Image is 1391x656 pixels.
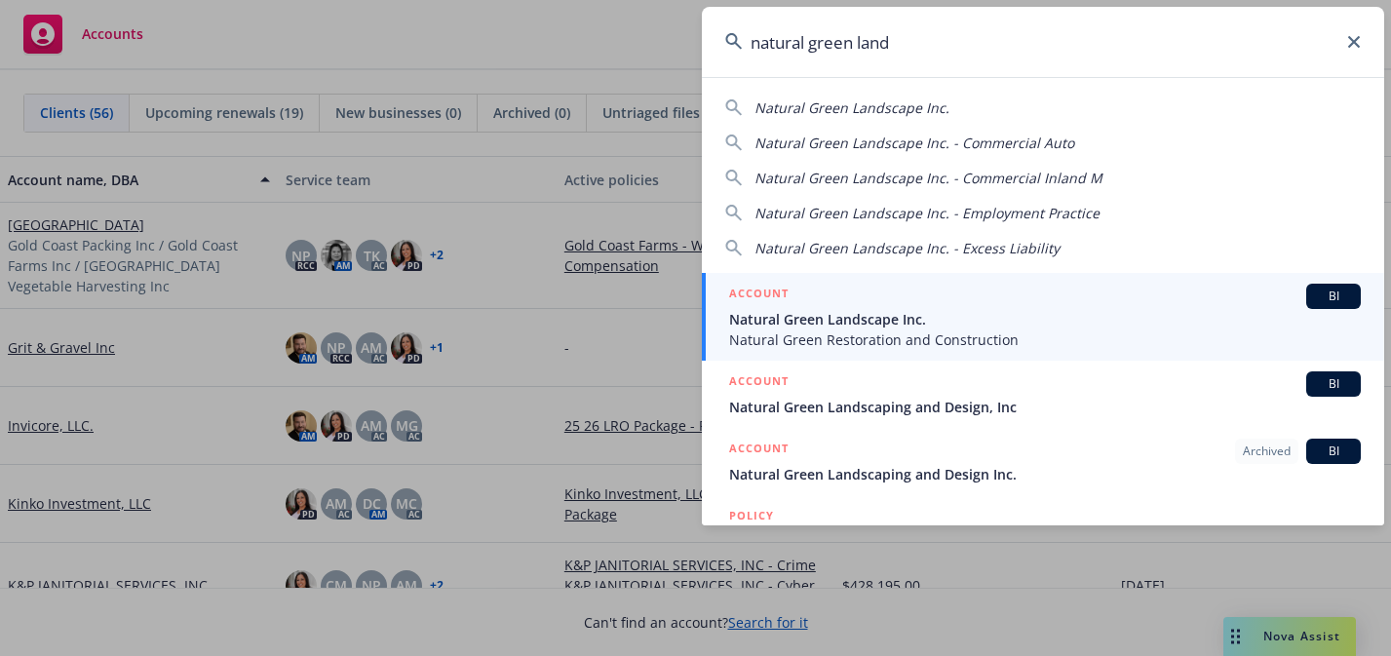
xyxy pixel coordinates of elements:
span: Natural Green Landscape Inc. - Excess Liability [754,239,1060,257]
h5: ACCOUNT [729,371,789,395]
input: Search... [702,7,1384,77]
span: Natural Green Landscape Inc. [729,309,1361,329]
h5: ACCOUNT [729,439,789,462]
a: ACCOUNTArchivedBINatural Green Landscaping and Design Inc. [702,428,1384,495]
h5: ACCOUNT [729,284,789,307]
h5: POLICY [729,506,774,525]
span: Natural Green Landscape Inc. [754,98,949,117]
span: Natural Green Landscaping and Design, Inc [729,397,1361,417]
span: BI [1314,375,1353,393]
a: POLICY [702,495,1384,579]
a: ACCOUNTBINatural Green Landscaping and Design, Inc [702,361,1384,428]
span: Natural Green Landscaping and Design Inc. [729,464,1361,484]
span: Natural Green Landscape Inc. - Employment Practice [754,204,1100,222]
span: Natural Green Landscape Inc. - Commercial Inland M [754,169,1102,187]
a: ACCOUNTBINatural Green Landscape Inc.Natural Green Restoration and Construction [702,273,1384,361]
span: Natural Green Restoration and Construction [729,329,1361,350]
span: BI [1314,288,1353,305]
span: Natural Green Landscape Inc. - Commercial Auto [754,134,1074,152]
span: BI [1314,443,1353,460]
span: Archived [1243,443,1291,460]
